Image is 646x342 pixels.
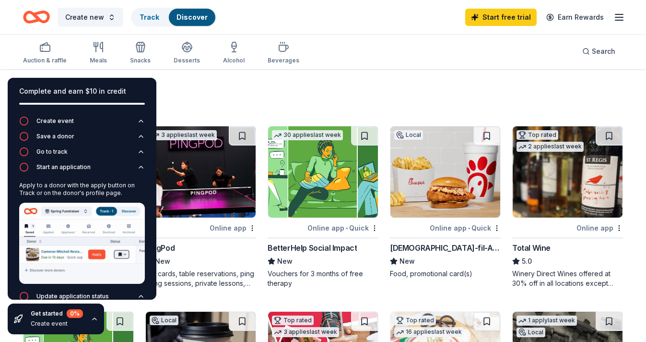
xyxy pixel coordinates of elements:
[36,293,109,300] div: Update application status
[36,133,74,140] div: Save a donor
[19,178,145,292] div: Start an application
[19,162,145,178] button: Start an application
[268,126,378,218] img: Image for BetterHelp Social Impact
[90,57,107,64] div: Meals
[176,13,208,21] a: Discover
[307,222,378,234] div: Online app Quick
[465,9,537,26] a: Start free trial
[31,309,83,318] div: Get started
[145,126,256,288] a: Image for PingPod3 applieslast weekOnline appPingPodNewGift cards, table reservations, ping pong ...
[468,224,470,232] span: •
[268,57,299,64] div: Beverages
[268,126,378,288] a: Image for BetterHelp Social Impact30 applieslast weekOnline app•QuickBetterHelp Social ImpactNewV...
[210,222,256,234] div: Online app
[394,327,464,337] div: 16 applies last week
[36,117,74,125] div: Create event
[67,309,83,318] div: 0 %
[517,142,584,152] div: 2 applies last week
[592,46,615,57] span: Search
[223,57,245,64] div: Alcohol
[272,327,339,337] div: 3 applies last week
[174,37,200,69] button: Desserts
[575,42,623,61] button: Search
[540,9,610,26] a: Earn Rewards
[58,8,123,27] button: Create new
[130,37,151,69] button: Snacks
[65,12,104,23] span: Create new
[19,132,145,147] button: Save a donor
[90,37,107,69] button: Meals
[512,242,551,254] div: Total Wine
[512,269,623,288] div: Winery Direct Wines offered at 30% off in all locations except [GEOGRAPHIC_DATA], [GEOGRAPHIC_DAT...
[346,224,348,232] span: •
[19,292,145,307] button: Update application status
[36,163,91,171] div: Start an application
[19,116,145,132] button: Create event
[145,269,256,288] div: Gift cards, table reservations, ping pong sessions, private lessons, class passes
[399,256,415,267] span: New
[19,182,145,197] div: Apply to a donor with the apply button on Track or on the donor's profile page.
[268,37,299,69] button: Beverages
[390,126,500,218] img: Image for Chick-fil-A (Morris Plains)
[140,13,159,21] a: Track
[223,37,245,69] button: Alcohol
[522,256,532,267] span: 5.0
[512,126,623,288] a: Image for Total WineTop rated2 applieslast weekOnline appTotal Wine5.0Winery Direct Wines offered...
[150,130,217,140] div: 3 applies last week
[174,57,200,64] div: Desserts
[272,130,343,140] div: 30 applies last week
[394,316,436,325] div: Top rated
[130,57,151,64] div: Snacks
[513,126,623,218] img: Image for Total Wine
[268,242,357,254] div: BetterHelp Social Impact
[272,316,314,325] div: Top rated
[23,6,50,28] a: Home
[390,126,501,279] a: Image for Chick-fil-A (Morris Plains)LocalOnline app•Quick[DEMOGRAPHIC_DATA]-fil-A ([PERSON_NAME]...
[31,320,83,328] div: Create event
[277,256,293,267] span: New
[576,222,623,234] div: Online app
[36,148,68,156] div: Go to track
[390,242,501,254] div: [DEMOGRAPHIC_DATA]-fil-A ([PERSON_NAME][GEOGRAPHIC_DATA])
[19,203,145,284] img: Apply
[146,126,256,218] img: Image for PingPod
[517,328,545,337] div: Local
[19,85,145,97] div: Complete and earn $10 in credit
[150,316,178,325] div: Local
[517,130,558,140] div: Top rated
[131,8,216,27] button: TrackDiscover
[390,269,501,279] div: Food, promotional card(s)
[23,57,67,64] div: Auction & raffle
[23,37,67,69] button: Auction & raffle
[430,222,501,234] div: Online app Quick
[19,147,145,162] button: Go to track
[517,316,577,326] div: 1 apply last week
[268,269,378,288] div: Vouchers for 3 months of free therapy
[394,130,423,140] div: Local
